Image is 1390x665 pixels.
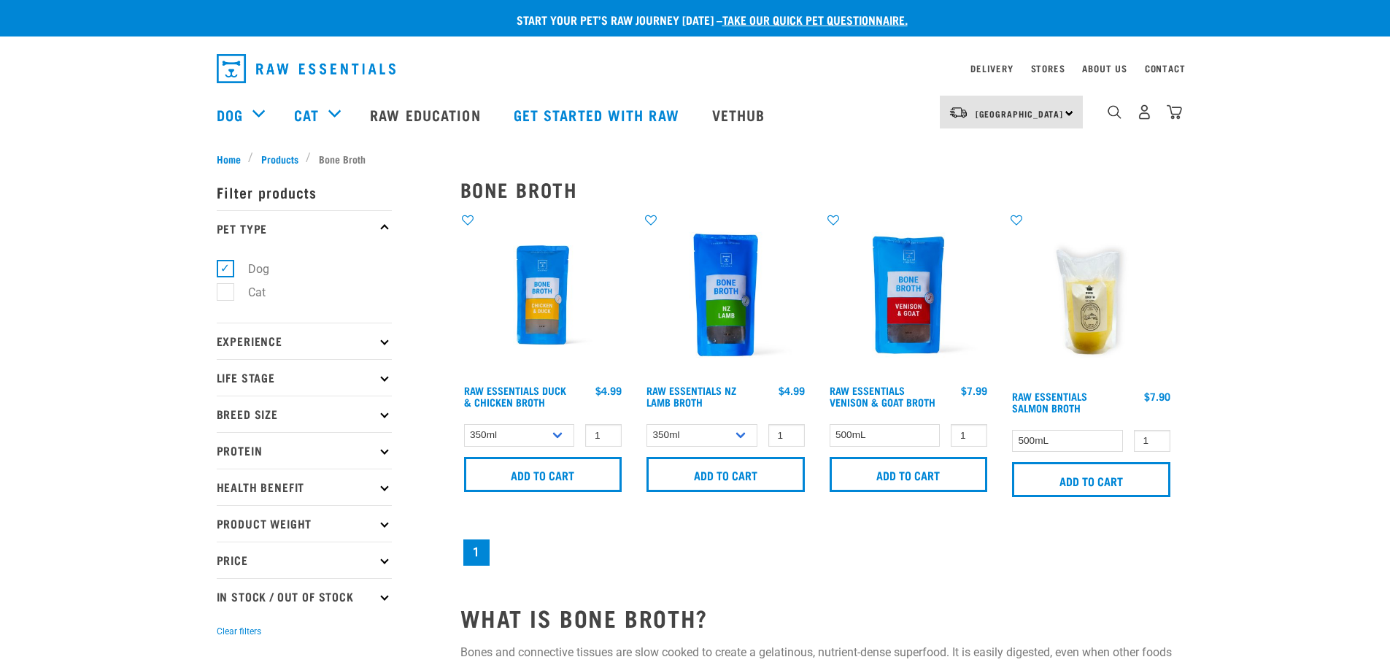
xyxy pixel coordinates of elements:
[1012,393,1087,410] a: Raw Essentials Salmon Broth
[460,604,1174,631] h2: WHAT IS BONE BROTH?
[463,539,490,566] a: Page 1
[1144,391,1170,402] div: $7.90
[253,151,306,166] a: Products
[261,151,298,166] span: Products
[830,388,935,404] a: Raw Essentials Venison & Goat Broth
[217,359,392,396] p: Life Stage
[217,174,392,210] p: Filter products
[217,104,243,126] a: Dog
[646,457,805,492] input: Add to cart
[646,388,736,404] a: Raw Essentials NZ Lamb Broth
[217,542,392,578] p: Price
[460,537,1174,569] nav: pagination
[217,151,1174,166] nav: breadcrumbs
[768,424,805,447] input: 1
[464,457,622,492] input: Add to cart
[225,260,275,278] label: Dog
[355,85,498,144] a: Raw Education
[830,457,988,492] input: Add to cart
[1082,66,1127,71] a: About Us
[698,85,784,144] a: Vethub
[225,283,271,301] label: Cat
[1012,462,1170,497] input: Add to cart
[1008,212,1174,383] img: Salmon Broth
[722,16,908,23] a: take our quick pet questionnaire.
[217,323,392,359] p: Experience
[1137,104,1152,120] img: user.png
[976,111,1064,116] span: [GEOGRAPHIC_DATA]
[460,178,1174,201] h2: Bone Broth
[1108,105,1121,119] img: home-icon-1@2x.png
[217,151,241,166] span: Home
[217,396,392,432] p: Breed Size
[217,505,392,542] p: Product Weight
[464,388,566,404] a: Raw Essentials Duck & Chicken Broth
[643,212,808,378] img: Raw Essentials New Zealand Lamb Bone Broth For Cats & Dogs
[294,104,319,126] a: Cat
[217,625,261,638] button: Clear filters
[217,432,392,469] p: Protein
[1145,66,1186,71] a: Contact
[217,54,395,83] img: Raw Essentials Logo
[1167,104,1182,120] img: home-icon@2x.png
[826,212,992,378] img: Raw Essentials Venison Goat Novel Protein Hypoallergenic Bone Broth Cats & Dogs
[1031,66,1065,71] a: Stores
[205,48,1186,89] nav: dropdown navigation
[970,66,1013,71] a: Delivery
[585,424,622,447] input: 1
[949,106,968,119] img: van-moving.png
[499,85,698,144] a: Get started with Raw
[595,385,622,396] div: $4.99
[460,212,626,378] img: RE Product Shoot 2023 Nov8793 1
[961,385,987,396] div: $7.99
[217,578,392,615] p: In Stock / Out Of Stock
[217,151,249,166] a: Home
[217,469,392,505] p: Health Benefit
[1134,430,1170,453] input: 1
[779,385,805,396] div: $4.99
[217,210,392,247] p: Pet Type
[951,424,987,447] input: 1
